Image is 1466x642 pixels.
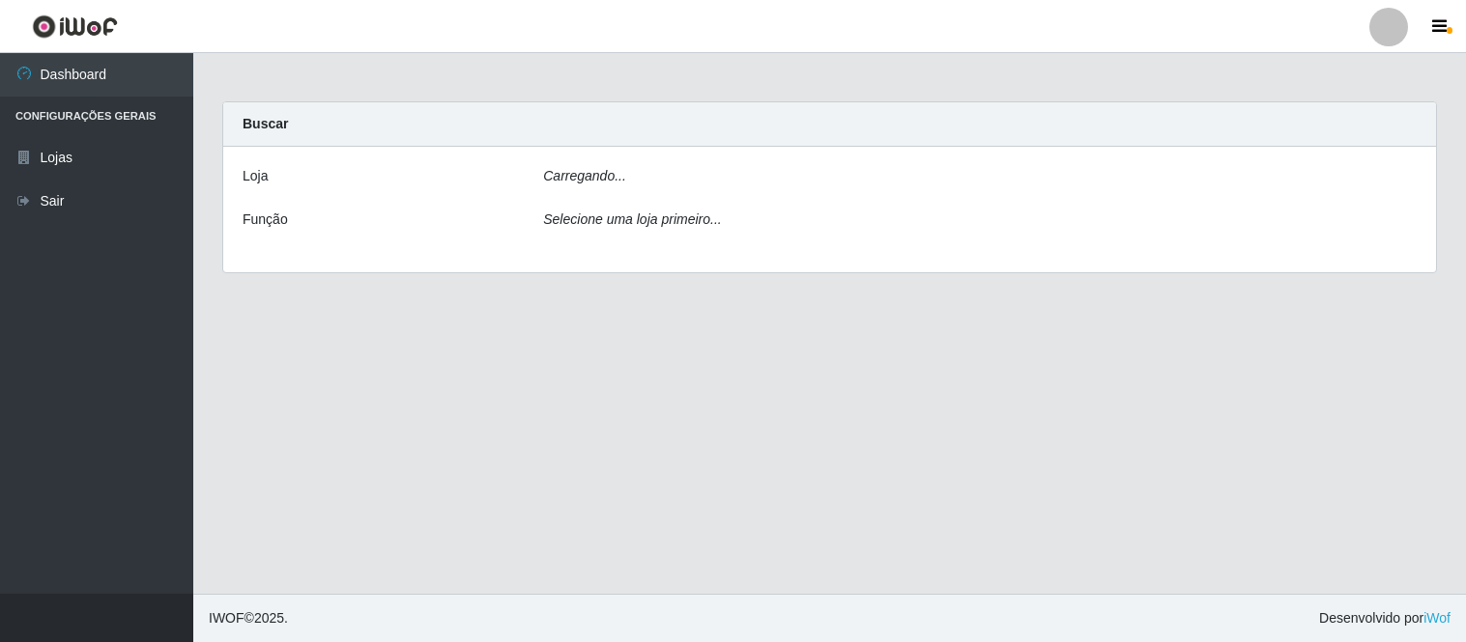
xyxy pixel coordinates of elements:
[543,168,626,183] i: Carregando...
[243,209,288,230] label: Função
[32,14,118,39] img: CoreUI Logo
[1319,608,1451,628] span: Desenvolvido por
[243,166,268,186] label: Loja
[209,608,288,628] span: © 2025 .
[243,116,288,131] strong: Buscar
[543,211,721,227] i: Selecione uma loja primeiro...
[209,610,244,626] span: IWOF
[1423,610,1451,626] a: iWof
